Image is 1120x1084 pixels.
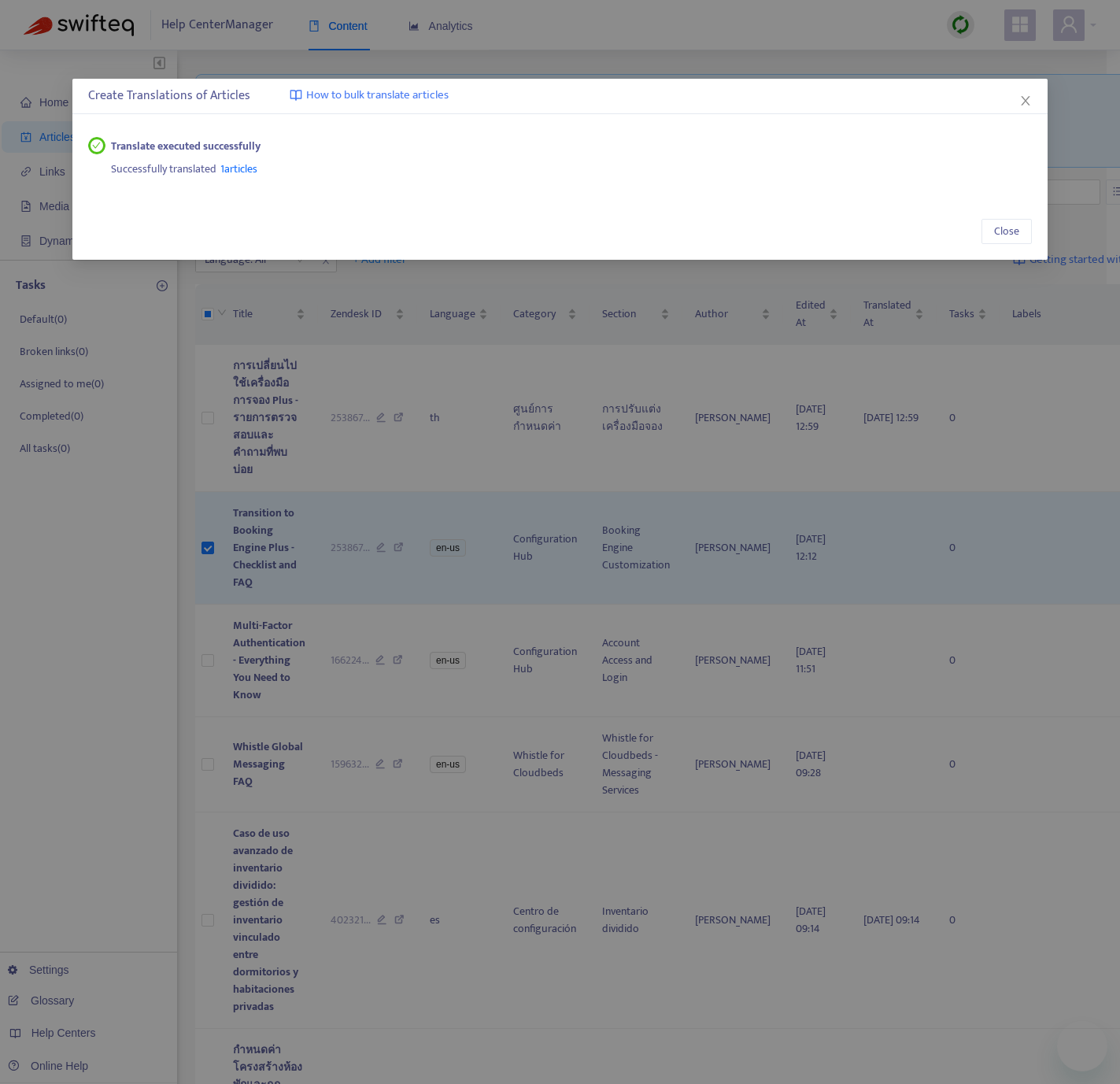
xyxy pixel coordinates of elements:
[306,87,449,105] span: How to bulk translate articles
[1057,1021,1107,1071] iframe: Button to launch messaging window
[92,141,101,150] span: check
[111,138,261,155] strong: Translate executed successfully
[290,87,449,105] a: How to bulk translate articles
[220,160,257,178] span: 1 articles
[994,223,1019,240] span: Close
[111,155,1032,179] div: Successfully translated
[981,219,1032,244] button: Close
[88,87,1032,105] div: Create Translations of Articles
[1017,92,1034,109] button: Close
[290,89,302,102] img: image-link
[1019,94,1032,107] span: close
